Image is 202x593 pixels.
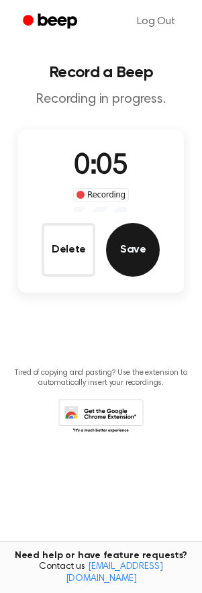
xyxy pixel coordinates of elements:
span: 0:05 [74,152,128,181]
p: Recording in progress. [11,91,191,108]
div: Recording [73,188,129,201]
h1: Record a Beep [11,64,191,81]
span: Contact us [8,561,194,585]
a: Log Out [123,5,189,38]
button: Delete Audio Record [42,223,95,277]
p: Tired of copying and pasting? Use the extension to automatically insert your recordings. [11,368,191,388]
a: Beep [13,9,89,35]
button: Save Audio Record [106,223,160,277]
a: [EMAIL_ADDRESS][DOMAIN_NAME] [66,562,163,584]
